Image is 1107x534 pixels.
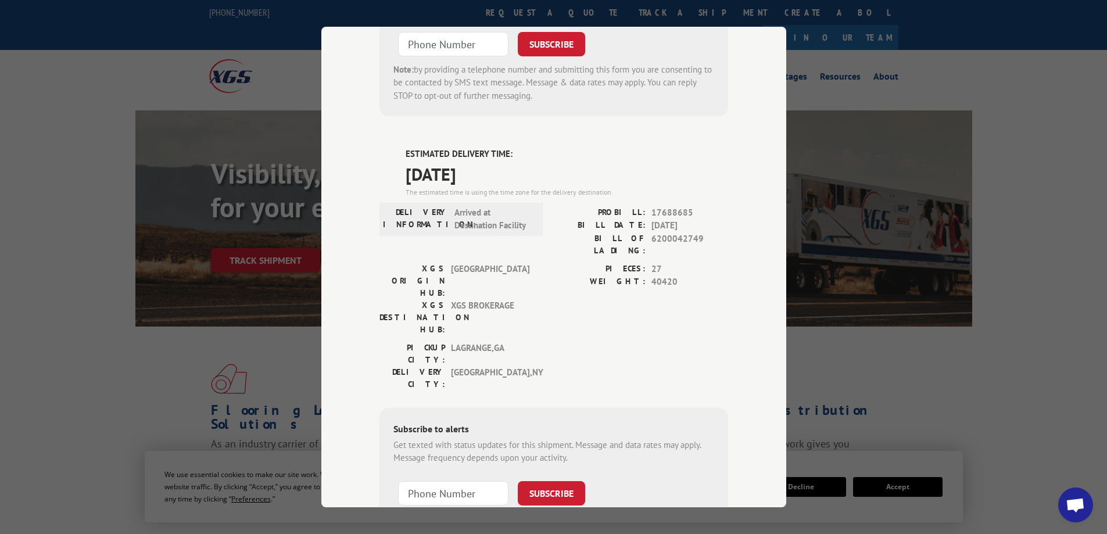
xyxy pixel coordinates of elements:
label: DELIVERY CITY: [379,366,445,390]
label: PIECES: [554,263,646,276]
button: SUBSCRIBE [518,32,585,56]
span: [GEOGRAPHIC_DATA] , NY [451,366,529,390]
label: BILL OF LADING: [554,232,646,257]
span: [DATE] [651,219,728,232]
span: 6200042749 [651,232,728,257]
span: XGS BROKERAGE [451,299,529,336]
label: ESTIMATED DELIVERY TIME: [406,148,728,161]
span: 27 [651,263,728,276]
input: Phone Number [398,32,508,56]
div: Get texted with status updates for this shipment. Message and data rates may apply. Message frequ... [393,439,714,465]
div: Open chat [1058,488,1093,522]
strong: Note: [393,64,414,75]
label: DELIVERY INFORMATION: [383,206,449,232]
label: PROBILL: [554,206,646,220]
label: XGS ORIGIN HUB: [379,263,445,299]
div: by providing a telephone number and submitting this form you are consenting to be contacted by SM... [393,63,714,103]
span: 40420 [651,275,728,289]
span: [GEOGRAPHIC_DATA] [451,263,529,299]
input: Phone Number [398,481,508,506]
div: The estimated time is using the time zone for the delivery destination. [406,187,728,198]
label: BILL DATE: [554,219,646,232]
span: LAGRANGE , GA [451,342,529,366]
span: [DATE] [406,161,728,187]
div: Subscribe to alerts [393,422,714,439]
label: PICKUP CITY: [379,342,445,366]
span: 17688685 [651,206,728,220]
button: SUBSCRIBE [518,481,585,506]
label: WEIGHT: [554,275,646,289]
span: Arrived at Destination Facility [454,206,533,232]
label: XGS DESTINATION HUB: [379,299,445,336]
